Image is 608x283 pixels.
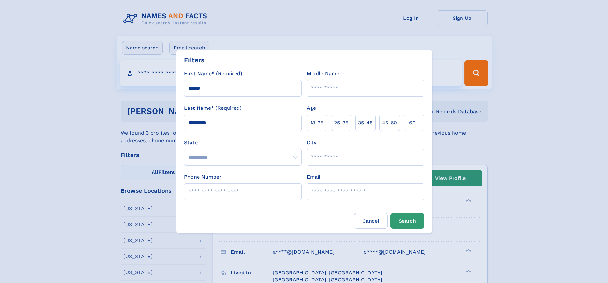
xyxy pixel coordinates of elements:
[390,213,424,229] button: Search
[409,119,419,127] span: 60+
[184,70,242,78] label: First Name* (Required)
[184,55,205,65] div: Filters
[184,173,221,181] label: Phone Number
[310,119,323,127] span: 18‑25
[307,173,320,181] label: Email
[184,104,242,112] label: Last Name* (Required)
[382,119,397,127] span: 45‑60
[334,119,348,127] span: 25‑35
[307,104,316,112] label: Age
[354,213,388,229] label: Cancel
[307,139,316,146] label: City
[184,139,302,146] label: State
[307,70,339,78] label: Middle Name
[358,119,372,127] span: 35‑45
